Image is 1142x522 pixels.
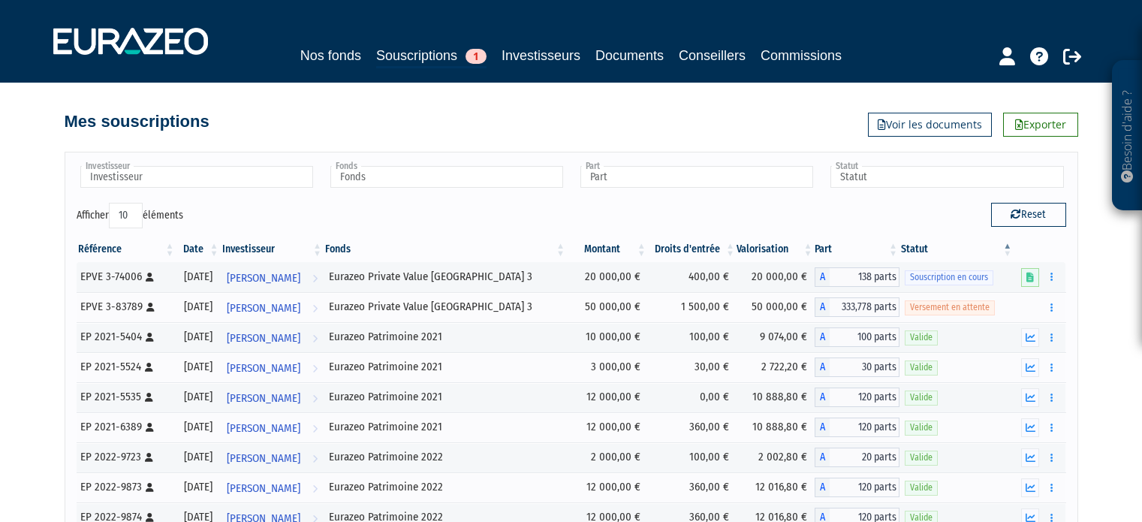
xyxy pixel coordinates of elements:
[53,28,208,55] img: 1732889491-logotype_eurazeo_blanc_rvb.png
[227,355,300,382] span: [PERSON_NAME]
[80,389,171,405] div: EP 2021-5535
[329,419,562,435] div: Eurazeo Patrimoine 2021
[648,472,737,502] td: 360,00 €
[868,113,992,137] a: Voir les documents
[815,267,830,287] span: A
[329,329,562,345] div: Eurazeo Patrimoine 2021
[830,418,900,437] span: 120 parts
[830,358,900,377] span: 30 parts
[312,355,318,382] i: Voir l'investisseur
[648,292,737,322] td: 1 500,00 €
[181,449,215,465] div: [DATE]
[761,45,842,66] a: Commissions
[312,415,318,442] i: Voir l'investisseur
[329,389,562,405] div: Eurazeo Patrimoine 2021
[737,322,814,352] td: 9 074,00 €
[905,481,938,495] span: Valide
[80,479,171,495] div: EP 2022-9873
[815,297,900,317] div: A - Eurazeo Private Value Europe 3
[181,299,215,315] div: [DATE]
[567,442,648,472] td: 2 000,00 €
[1119,68,1136,204] p: Besoin d'aide ?
[830,448,900,467] span: 20 parts
[145,453,153,462] i: [Français] Personne physique
[815,327,830,347] span: A
[648,442,737,472] td: 100,00 €
[648,382,737,412] td: 0,00 €
[181,479,215,495] div: [DATE]
[815,448,900,467] div: A - Eurazeo Patrimoine 2022
[80,419,171,435] div: EP 2021-6389
[65,113,209,131] h4: Mes souscriptions
[899,237,1014,262] th: Statut : activer pour trier la colonne par ordre d&eacute;croissant
[329,359,562,375] div: Eurazeo Patrimoine 2021
[145,393,153,402] i: [Français] Personne physique
[737,292,814,322] td: 50 000,00 €
[815,358,830,377] span: A
[227,445,300,472] span: [PERSON_NAME]
[221,352,324,382] a: [PERSON_NAME]
[815,267,900,287] div: A - Eurazeo Private Value Europe 3
[679,45,746,66] a: Conseillers
[227,294,300,322] span: [PERSON_NAME]
[227,385,300,412] span: [PERSON_NAME]
[737,472,814,502] td: 12 016,80 €
[815,418,830,437] span: A
[567,472,648,502] td: 12 000,00 €
[737,237,814,262] th: Valorisation: activer pour trier la colonne par ordre croissant
[567,237,648,262] th: Montant: activer pour trier la colonne par ordre croissant
[830,327,900,347] span: 100 parts
[567,412,648,442] td: 12 000,00 €
[905,451,938,465] span: Valide
[77,203,183,228] label: Afficher éléments
[567,352,648,382] td: 3 000,00 €
[221,292,324,322] a: [PERSON_NAME]
[991,203,1066,227] button: Reset
[227,415,300,442] span: [PERSON_NAME]
[905,391,938,405] span: Valide
[905,330,938,345] span: Valide
[227,264,300,292] span: [PERSON_NAME]
[905,300,995,315] span: Versement en attente
[737,352,814,382] td: 2 722,20 €
[830,478,900,497] span: 120 parts
[815,448,830,467] span: A
[815,478,900,497] div: A - Eurazeo Patrimoine 2022
[80,449,171,465] div: EP 2022-9723
[830,267,900,287] span: 138 parts
[815,327,900,347] div: A - Eurazeo Patrimoine 2021
[221,382,324,412] a: [PERSON_NAME]
[648,412,737,442] td: 360,00 €
[376,45,487,68] a: Souscriptions1
[815,297,830,317] span: A
[312,294,318,322] i: Voir l'investisseur
[815,478,830,497] span: A
[146,303,155,312] i: [Français] Personne physique
[815,358,900,377] div: A - Eurazeo Patrimoine 2021
[181,329,215,345] div: [DATE]
[300,45,361,66] a: Nos fonds
[312,264,318,292] i: Voir l'investisseur
[221,237,324,262] th: Investisseur: activer pour trier la colonne par ordre croissant
[181,389,215,405] div: [DATE]
[567,382,648,412] td: 12 000,00 €
[80,359,171,375] div: EP 2021-5524
[312,324,318,352] i: Voir l'investisseur
[1003,113,1078,137] a: Exporter
[905,361,938,375] span: Valide
[329,269,562,285] div: Eurazeo Private Value [GEOGRAPHIC_DATA] 3
[648,262,737,292] td: 400,00 €
[815,418,900,437] div: A - Eurazeo Patrimoine 2021
[737,412,814,442] td: 10 888,80 €
[181,359,215,375] div: [DATE]
[80,269,171,285] div: EPVE 3-74006
[737,382,814,412] td: 10 888,80 €
[737,262,814,292] td: 20 000,00 €
[595,45,664,66] a: Documents
[324,237,567,262] th: Fonds: activer pour trier la colonne par ordre croissant
[737,442,814,472] td: 2 002,80 €
[80,329,171,345] div: EP 2021-5404
[227,475,300,502] span: [PERSON_NAME]
[80,299,171,315] div: EPVE 3-83789
[329,299,562,315] div: Eurazeo Private Value [GEOGRAPHIC_DATA] 3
